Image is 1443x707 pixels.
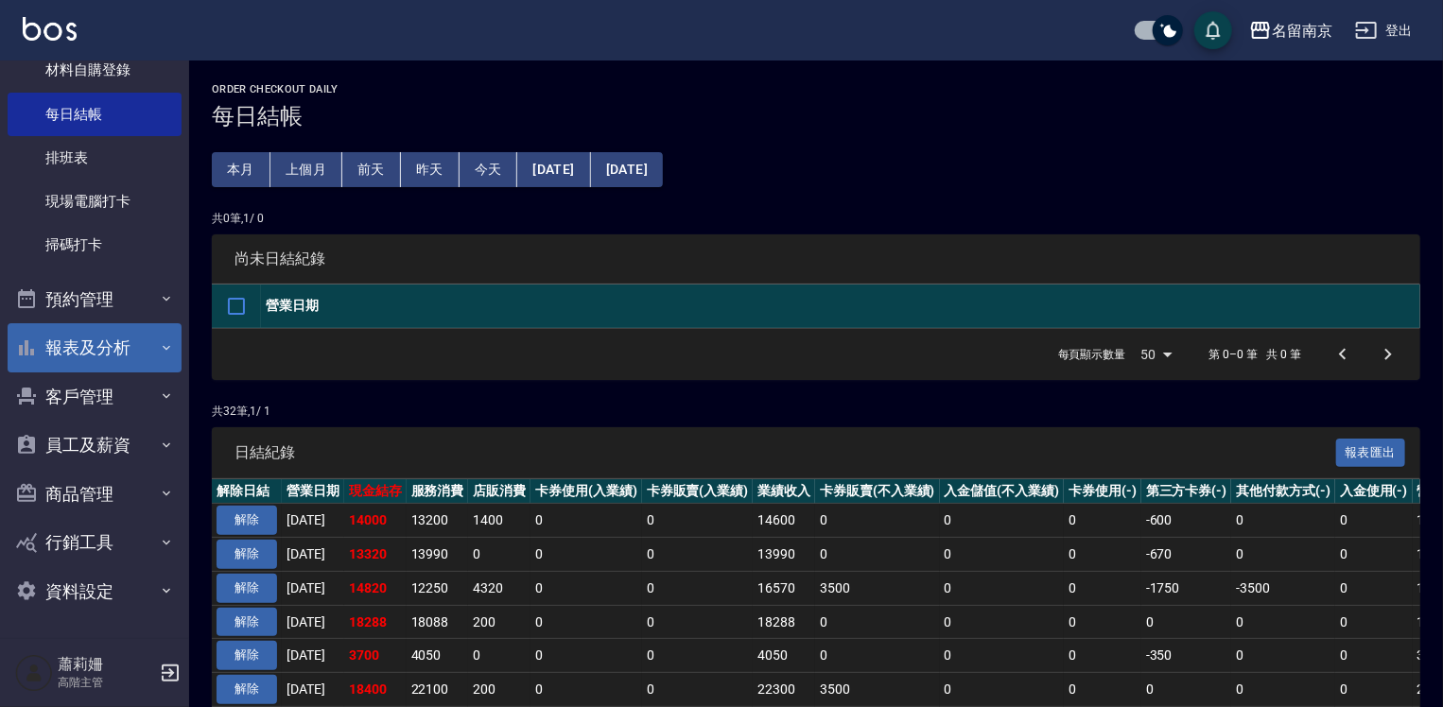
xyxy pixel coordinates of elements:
[940,504,1065,538] td: 0
[1336,442,1406,460] a: 報表匯出
[642,605,754,639] td: 0
[235,443,1336,462] span: 日結紀錄
[591,152,663,187] button: [DATE]
[212,479,282,504] th: 解除日結
[1231,538,1335,572] td: 0
[282,538,344,572] td: [DATE]
[212,152,270,187] button: 本月
[1335,639,1413,673] td: 0
[1242,11,1340,50] button: 名留南京
[261,285,1420,329] th: 營業日期
[1064,504,1141,538] td: 0
[58,674,154,691] p: 高階主管
[8,323,182,372] button: 報表及分析
[1335,504,1413,538] td: 0
[468,571,530,605] td: 4320
[1272,19,1332,43] div: 名留南京
[1064,673,1141,707] td: 0
[1231,479,1335,504] th: 其他付款方式(-)
[940,538,1065,572] td: 0
[344,479,407,504] th: 現金結存
[1064,639,1141,673] td: 0
[1141,479,1232,504] th: 第三方卡券(-)
[1231,571,1335,605] td: -3500
[815,479,940,504] th: 卡券販賣(不入業績)
[212,103,1420,129] h3: 每日結帳
[468,504,530,538] td: 1400
[8,93,182,136] a: 每日結帳
[407,605,469,639] td: 18088
[530,605,642,639] td: 0
[282,504,344,538] td: [DATE]
[1141,538,1232,572] td: -670
[8,136,182,180] a: 排班表
[940,673,1065,707] td: 0
[642,538,754,572] td: 0
[1194,11,1232,49] button: save
[753,504,815,538] td: 14600
[1335,479,1413,504] th: 入金使用(-)
[940,479,1065,504] th: 入金儲值(不入業績)
[1231,504,1335,538] td: 0
[1231,605,1335,639] td: 0
[217,608,277,637] button: 解除
[344,504,407,538] td: 14000
[1335,605,1413,639] td: 0
[642,479,754,504] th: 卡券販賣(入業績)
[8,518,182,567] button: 行銷工具
[530,571,642,605] td: 0
[468,639,530,673] td: 0
[815,571,940,605] td: 3500
[642,504,754,538] td: 0
[815,605,940,639] td: 0
[282,673,344,707] td: [DATE]
[517,152,590,187] button: [DATE]
[460,152,518,187] button: 今天
[407,538,469,572] td: 13990
[401,152,460,187] button: 昨天
[8,567,182,616] button: 資料設定
[8,470,182,519] button: 商品管理
[1058,346,1126,363] p: 每頁顯示數量
[407,639,469,673] td: 4050
[753,479,815,504] th: 業績收入
[270,152,342,187] button: 上個月
[753,605,815,639] td: 18288
[344,673,407,707] td: 18400
[1141,571,1232,605] td: -1750
[815,504,940,538] td: 0
[1064,605,1141,639] td: 0
[8,180,182,223] a: 現場電腦打卡
[815,639,940,673] td: 0
[642,673,754,707] td: 0
[468,673,530,707] td: 200
[212,83,1420,95] h2: Order checkout daily
[1064,571,1141,605] td: 0
[753,673,815,707] td: 22300
[940,639,1065,673] td: 0
[753,639,815,673] td: 4050
[407,571,469,605] td: 12250
[940,605,1065,639] td: 0
[1064,538,1141,572] td: 0
[212,210,1420,227] p: 共 0 筆, 1 / 0
[8,275,182,324] button: 預約管理
[235,250,1398,268] span: 尚未日結紀錄
[282,479,344,504] th: 營業日期
[1134,329,1179,380] div: 50
[1335,673,1413,707] td: 0
[1231,639,1335,673] td: 0
[753,571,815,605] td: 16570
[407,504,469,538] td: 13200
[1336,439,1406,468] button: 報表匯出
[1347,13,1420,48] button: 登出
[23,17,77,41] img: Logo
[815,673,940,707] td: 3500
[1064,479,1141,504] th: 卡券使用(-)
[1141,639,1232,673] td: -350
[530,504,642,538] td: 0
[815,538,940,572] td: 0
[8,48,182,92] a: 材料自購登錄
[1209,346,1301,363] p: 第 0–0 筆 共 0 筆
[217,506,277,535] button: 解除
